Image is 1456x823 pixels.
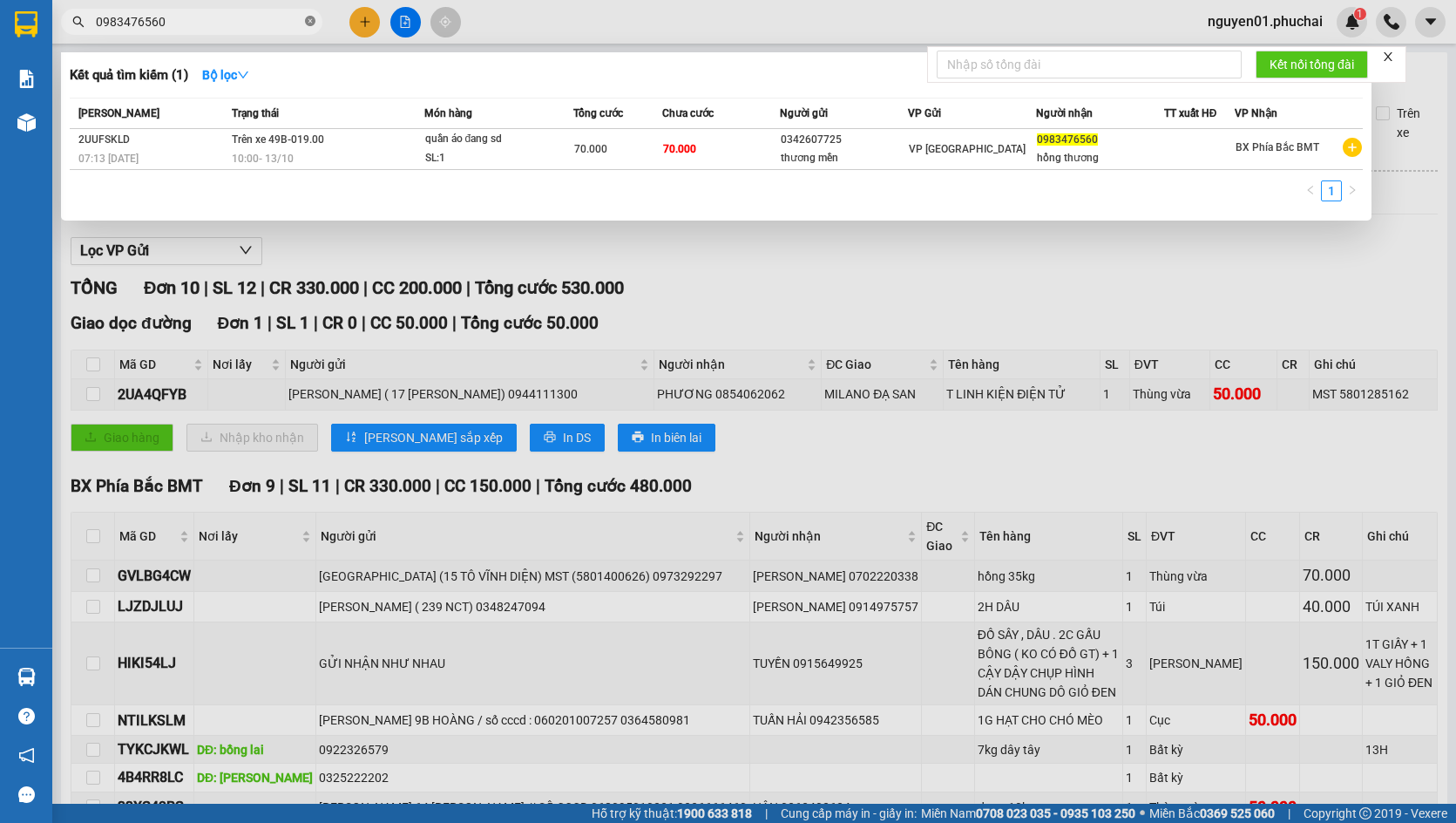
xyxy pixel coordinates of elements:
[1036,107,1093,119] span: Người nhận
[1164,107,1217,119] span: TT xuất HĐ
[78,153,139,165] span: 07:13 [DATE]
[662,107,714,119] span: Chưa cước
[237,69,249,81] span: down
[18,786,35,803] span: message
[1343,138,1362,157] span: plus-circle
[72,16,85,28] span: search
[188,61,263,89] button: Bộ lọcdown
[78,131,227,149] div: 2UUFSKLD
[663,143,696,155] span: 70.000
[232,107,279,119] span: Trạng thái
[1322,181,1341,201] a: 1
[17,668,36,686] img: warehouse-icon
[937,51,1242,78] input: Nhập số tổng đài
[780,107,828,119] span: Người gửi
[573,107,623,119] span: Tổng cước
[1235,107,1277,119] span: VP Nhận
[17,113,36,132] img: warehouse-icon
[425,130,556,149] div: quần áo đang sd
[15,11,37,37] img: logo-vxr
[305,14,315,31] span: close-circle
[1270,55,1354,74] span: Kết nối tổng đài
[78,107,159,119] span: [PERSON_NAME]
[232,153,294,165] span: 10:00 - 13/10
[1236,141,1319,153] span: BX Phía Bắc BMT
[424,107,472,119] span: Món hàng
[232,133,324,146] span: Trên xe 49B-019.00
[1037,133,1098,146] span: 0983476560
[17,70,36,88] img: solution-icon
[18,708,35,724] span: question-circle
[70,66,188,85] h3: Kết quả tìm kiếm ( 1 )
[96,12,301,31] input: Tìm tên, số ĐT hoặc mã đơn
[909,143,1026,155] span: VP [GEOGRAPHIC_DATA]
[1347,185,1358,195] span: right
[1382,51,1394,63] span: close
[202,68,249,82] strong: Bộ lọc
[1321,180,1342,201] li: 1
[1300,180,1321,201] button: left
[1342,180,1363,201] button: right
[781,131,907,149] div: 0342607725
[781,149,907,167] div: thương mền
[1256,51,1368,78] button: Kết nối tổng đài
[1305,185,1316,195] span: left
[1037,149,1163,167] div: hồng thương
[908,107,941,119] span: VP Gửi
[1342,180,1363,201] li: Next Page
[1300,180,1321,201] li: Previous Page
[574,143,607,155] span: 70.000
[425,149,556,168] div: SL: 1
[305,16,315,26] span: close-circle
[18,747,35,764] span: notification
